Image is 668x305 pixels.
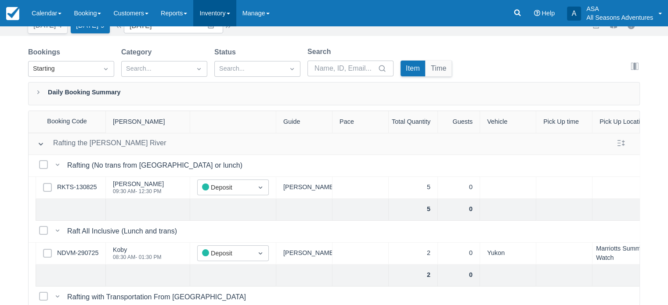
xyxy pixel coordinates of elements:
[586,4,653,13] p: ASA
[401,61,425,76] button: Item
[592,243,649,265] div: Marriotts Summit Watch
[389,265,438,287] div: 2
[438,199,480,221] div: 0
[214,47,239,57] label: Status
[332,111,389,133] div: Pace
[106,111,190,133] div: [PERSON_NAME]
[389,111,438,133] div: Total Quantity
[29,111,106,133] div: Booking Code
[438,265,480,287] div: 0
[288,65,296,73] span: Dropdown icon
[438,111,480,133] div: Guests
[202,183,248,193] div: Deposit
[113,247,162,253] div: Koby
[101,65,110,73] span: Dropdown icon
[67,160,246,171] div: Rafting (No trans from [GEOGRAPHIC_DATA] or lunch)
[202,248,248,258] div: Deposit
[438,177,480,199] div: 0
[113,181,164,187] div: [PERSON_NAME]
[480,111,536,133] div: Vehicle
[195,65,203,73] span: Dropdown icon
[542,10,555,17] span: Help
[276,243,332,265] div: [PERSON_NAME]
[67,226,181,237] div: Raft All Inclusive (Lunch and trans)
[307,47,334,57] label: Search
[67,292,249,302] div: Rafting with Transportation From [GEOGRAPHIC_DATA]
[121,47,155,57] label: Category
[536,111,592,133] div: Pick Up time
[480,243,536,265] div: Yukon
[389,199,438,221] div: 5
[567,7,581,21] div: A
[389,243,438,265] div: 2
[276,111,332,133] div: Guide
[592,111,649,133] div: Pick Up Location
[28,82,640,105] div: Daily Booking Summary
[586,13,653,22] p: All Seasons Adventures
[113,255,162,260] div: 08:30 AM - 01:30 PM
[57,248,98,258] a: NDVM-290725
[28,47,64,57] label: Bookings
[314,61,376,76] input: Name, ID, Email...
[256,183,265,192] span: Dropdown icon
[438,243,480,265] div: 0
[6,7,19,20] img: checkfront-main-nav-mini-logo.png
[534,10,540,16] i: Help
[256,249,265,258] span: Dropdown icon
[276,177,332,199] div: [PERSON_NAME]
[113,189,164,194] div: 09:30 AM - 12:30 PM
[389,177,438,199] div: 5
[34,136,170,152] button: Rafting the [PERSON_NAME] River
[33,64,94,74] div: Starting
[426,61,452,76] button: Time
[57,183,97,192] a: RKTS-130825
